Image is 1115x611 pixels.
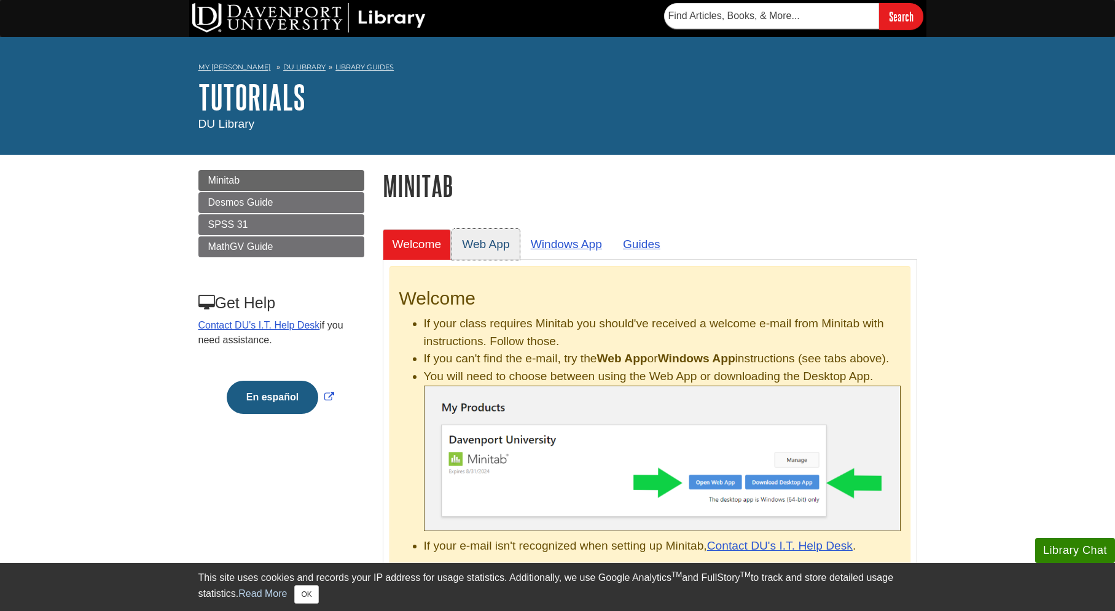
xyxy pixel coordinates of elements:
sup: TM [740,570,751,579]
span: DU Library [198,117,255,130]
div: This site uses cookies and records your IP address for usage statistics. Additionally, we use Goo... [198,570,917,604]
a: My [PERSON_NAME] [198,62,271,72]
div: Guide Page Menu [198,170,364,435]
input: Find Articles, Books, & More... [664,3,879,29]
h2: Welcome [399,288,901,309]
li: You will need to choose between using the Web App or downloading the Desktop App. [424,368,901,531]
input: Search [879,3,923,29]
b: Web App [597,352,647,365]
button: En español [227,381,318,414]
h1: Minitab [383,170,917,201]
img: DU Library [192,3,426,33]
a: Link opens in new window [224,392,337,402]
a: MathGV Guide [198,236,364,257]
a: Guides [613,229,670,259]
img: Minitab .exe file finished downloaded [424,386,901,531]
a: Library Guides [335,63,394,71]
button: Library Chat [1035,538,1115,563]
a: Tutorials [198,78,305,116]
li: If your class requires Minitab you should've received a welcome e-mail from Minitab with instruct... [424,315,901,351]
form: Searches DU Library's articles, books, and more [664,3,923,29]
a: Web App [452,229,520,259]
a: Minitab [198,170,364,191]
a: Contact DU's I.T. Help Desk [198,320,320,330]
h3: Get Help [198,294,363,312]
a: Desmos Guide [198,192,364,213]
a: DU Library [283,63,326,71]
li: If your e-mail isn't recognized when setting up Minitab, . [424,537,901,555]
nav: breadcrumb [198,59,917,79]
b: Windows App [658,352,735,365]
a: Contact DU's I.T. Help Desk [707,539,853,552]
a: SPSS 31 [198,214,364,235]
li: If you can't find the e-mail, try the or instructions (see tabs above). [424,350,901,368]
span: Minitab [208,175,240,185]
a: Welcome [383,229,452,259]
sup: TM [671,570,682,579]
span: MathGV Guide [208,241,273,252]
a: Windows App [521,229,612,259]
p: if you need assistance. [198,318,363,348]
span: SPSS 31 [208,219,248,230]
span: Desmos Guide [208,197,273,208]
button: Close [294,585,318,604]
a: Read More [238,588,287,599]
